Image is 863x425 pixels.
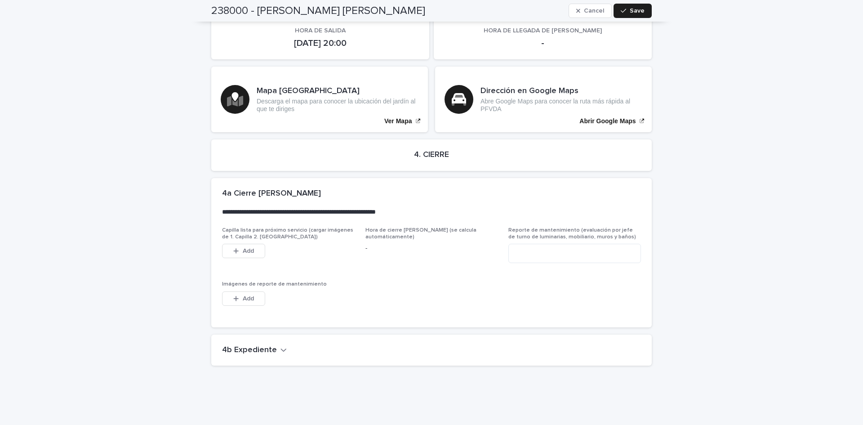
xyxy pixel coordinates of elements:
[569,4,612,18] button: Cancel
[222,244,265,258] button: Add
[243,248,254,254] span: Add
[630,8,645,14] span: Save
[365,244,498,253] p: -
[243,295,254,302] span: Add
[222,291,265,306] button: Add
[222,282,327,287] span: Imágenes de reporte de mantenimiento
[480,98,642,113] p: Abre Google Maps para conocer la ruta más rápida al PFVDA
[508,228,636,239] span: Reporte de mantenimiento (evaluación por jefe de turno de luminarias, mobiliario, muros y baños)
[211,67,428,132] a: Ver Mapa
[384,117,412,125] p: Ver Mapa
[480,86,642,96] h3: Dirección en Google Maps
[365,228,476,239] span: Hora de cierre [PERSON_NAME] (se calcula automáticamente)
[445,38,641,49] p: -
[484,27,602,34] span: HORA DE LLEGADA DE [PERSON_NAME]
[435,67,652,132] a: Abrir Google Maps
[222,345,277,355] h2: 4b Expediente
[222,345,287,355] button: 4b Expediente
[222,228,353,239] span: Capilla lista para próximo servicio (cargar imágenes de 1. Capilla 2. [GEOGRAPHIC_DATA])
[222,38,418,49] p: [DATE] 20:00
[414,150,449,160] h2: 4. CIERRE
[257,86,418,96] h3: Mapa [GEOGRAPHIC_DATA]
[295,27,346,34] span: HORA DE SALIDA
[222,189,321,199] h2: 4a Cierre [PERSON_NAME]
[584,8,604,14] span: Cancel
[579,117,636,125] p: Abrir Google Maps
[211,4,425,18] h2: 238000 - [PERSON_NAME] [PERSON_NAME]
[257,98,418,113] p: Descarga el mapa para conocer la ubicación del jardín al que te diriges
[614,4,652,18] button: Save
